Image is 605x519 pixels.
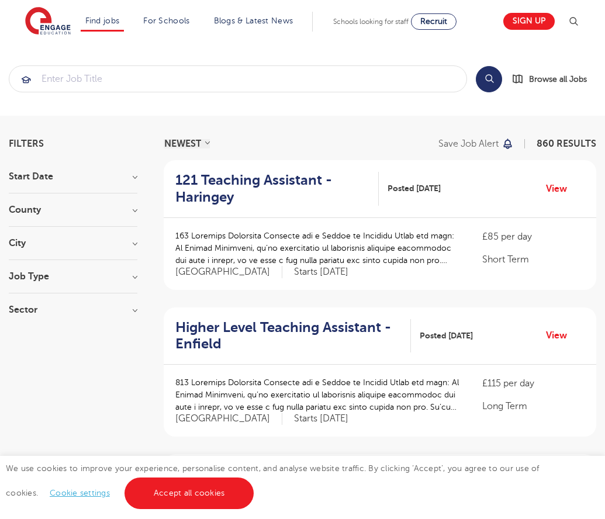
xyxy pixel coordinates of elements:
h3: County [9,205,137,214]
button: Search [476,66,502,92]
p: 163 Loremips Dolorsita Consecte adi e Seddoe te Incididu Utlab etd magn: Al Enimad Minimveni, qu’... [175,230,459,267]
span: We use cookies to improve your experience, personalise content, and analyse website traffic. By c... [6,464,540,497]
span: 860 RESULTS [537,139,596,149]
span: Recruit [420,17,447,26]
span: Browse all Jobs [529,72,587,86]
span: Posted [DATE] [388,182,441,195]
h3: Start Date [9,172,137,181]
p: £115 per day [482,376,585,390]
p: £85 per day [482,230,585,244]
h3: Sector [9,305,137,314]
div: Submit [9,65,467,92]
h2: Higher Level Teaching Assistant - Enfield [175,319,402,353]
input: Submit [9,66,466,92]
p: 813 Loremips Dolorsita Consecte adi e Seddoe te Incidid Utlab etd magn: Al Enimad Minimveni, qu’n... [175,376,459,413]
span: [GEOGRAPHIC_DATA] [175,266,282,278]
p: Short Term [482,252,585,267]
span: Schools looking for staff [333,18,409,26]
a: For Schools [143,16,189,25]
p: Save job alert [438,139,499,148]
span: Filters [9,139,44,148]
a: Sign up [503,13,555,30]
a: 121 Teaching Assistant - Haringey [175,172,379,206]
a: Browse all Jobs [511,72,596,86]
h3: City [9,238,137,248]
span: Posted [DATE] [420,330,473,342]
span: [GEOGRAPHIC_DATA] [175,413,282,425]
a: Higher Level Teaching Assistant - Enfield [175,319,411,353]
a: Cookie settings [50,489,110,497]
button: Save job alert [438,139,514,148]
a: Find jobs [85,16,120,25]
p: Long Term [482,399,585,413]
a: Recruit [411,13,457,30]
a: View [546,181,576,196]
h3: Job Type [9,272,137,281]
a: View [546,328,576,343]
a: Blogs & Latest News [214,16,293,25]
p: Starts [DATE] [294,413,348,425]
a: Accept all cookies [125,478,254,509]
img: Engage Education [25,7,71,36]
h2: 121 Teaching Assistant - Haringey [175,172,369,206]
p: Starts [DATE] [294,266,348,278]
